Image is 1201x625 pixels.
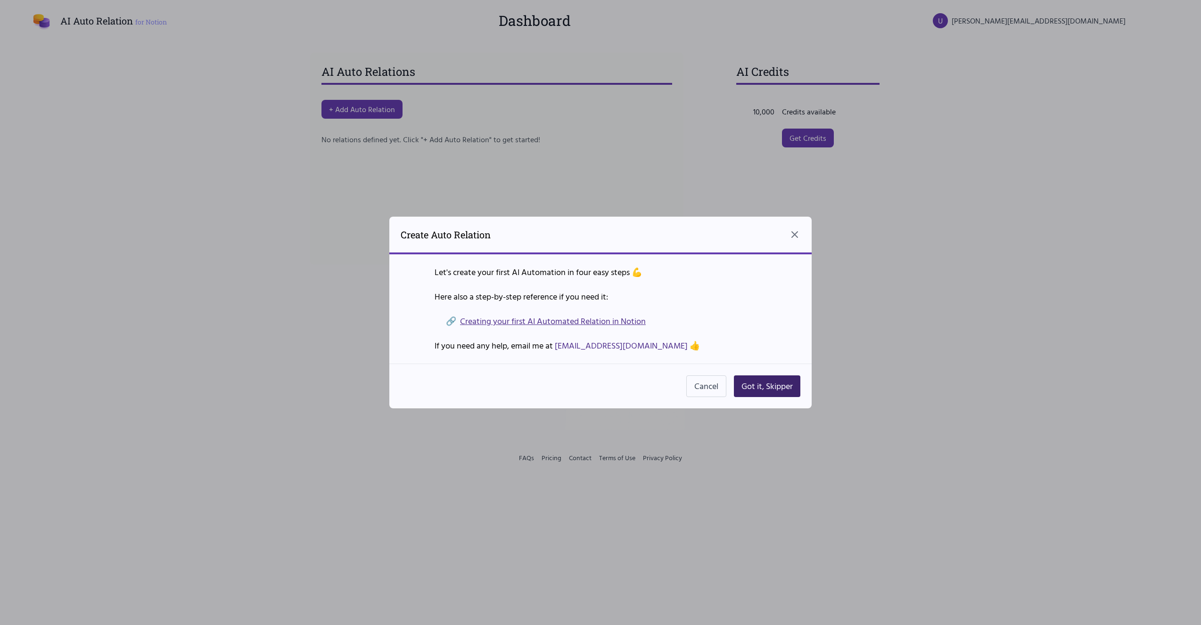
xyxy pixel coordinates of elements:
p: Let's create your first AI Automation in four easy steps 💪 [435,266,766,279]
button: Close dialog [789,229,800,240]
p: Here also a step-by-step reference if you need it: [435,290,766,303]
a: Creating your first AI Automated Relation in Notion [460,315,646,328]
button: Cancel [686,375,726,397]
p: If you need any help, email me at [435,339,766,352]
span: thumbs up [690,339,700,352]
div: 🔗 [435,315,766,328]
a: [EMAIL_ADDRESS][DOMAIN_NAME] [555,339,688,352]
button: Got it, Skipper [734,375,800,397]
h2: Create Auto Relation [401,228,491,241]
